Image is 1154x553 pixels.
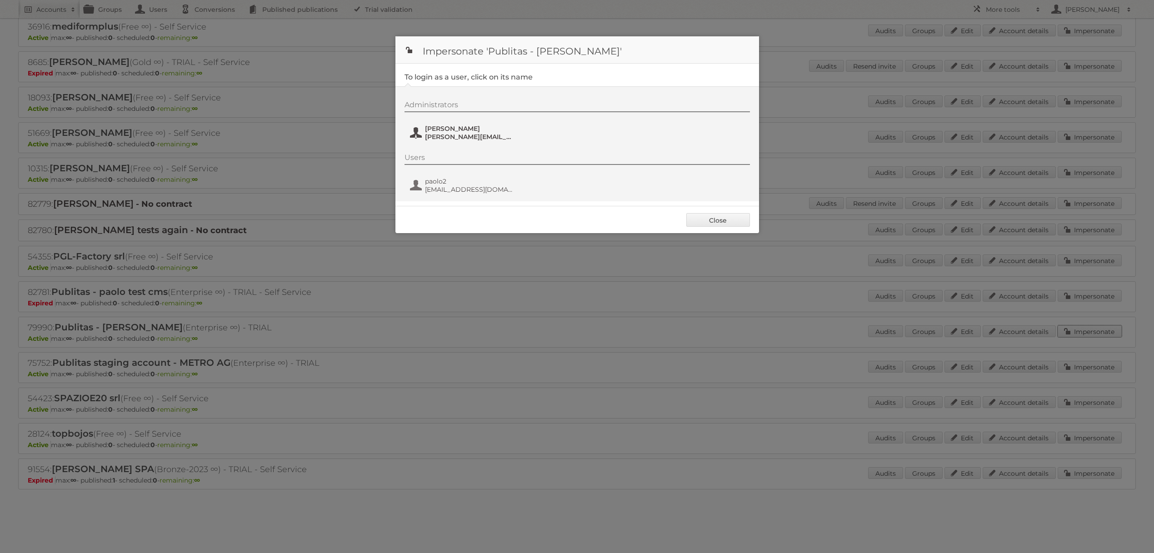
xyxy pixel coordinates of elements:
[405,153,750,165] div: Users
[425,185,513,194] span: [EMAIL_ADDRESS][DOMAIN_NAME]
[686,213,750,227] a: Close
[405,100,750,112] div: Administrators
[425,177,513,185] span: paolo2
[405,73,533,81] legend: To login as a user, click on its name
[395,36,759,64] h1: Impersonate 'Publitas - [PERSON_NAME]'
[425,133,513,141] span: [PERSON_NAME][EMAIL_ADDRESS][DOMAIN_NAME]
[409,176,516,194] button: paolo2 [EMAIL_ADDRESS][DOMAIN_NAME]
[425,125,513,133] span: [PERSON_NAME]
[409,124,516,142] button: [PERSON_NAME] [PERSON_NAME][EMAIL_ADDRESS][DOMAIN_NAME]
